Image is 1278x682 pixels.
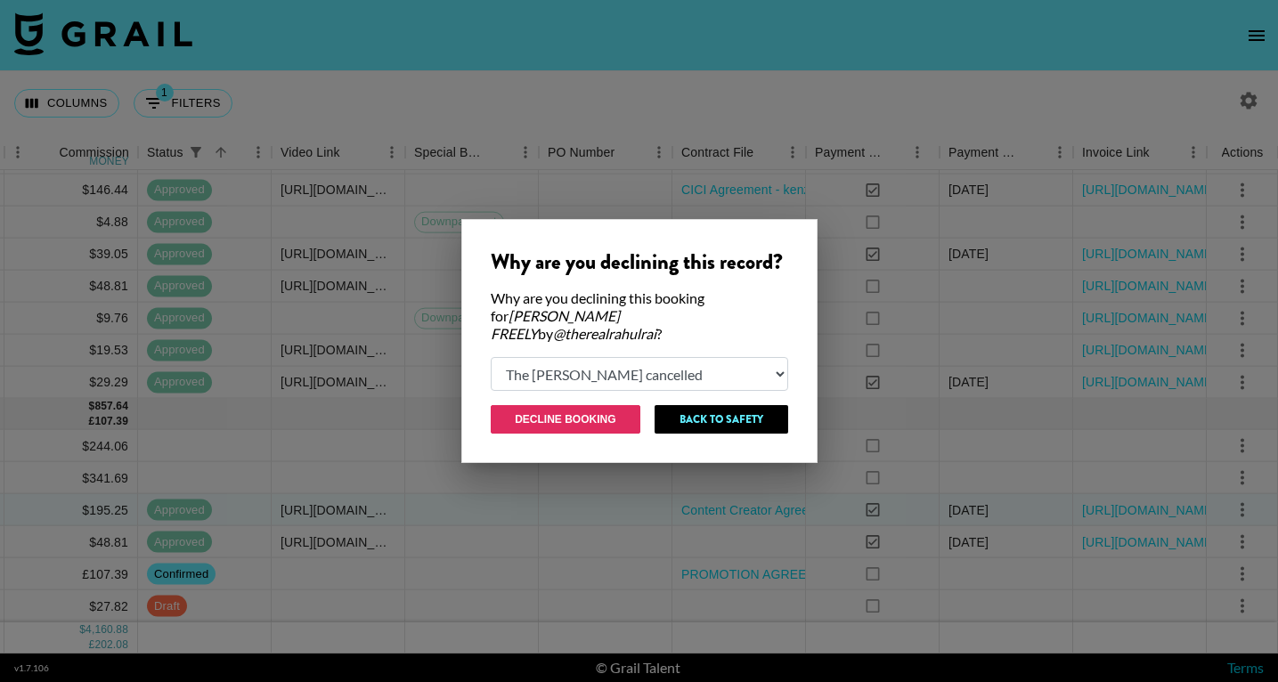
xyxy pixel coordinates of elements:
[491,405,641,434] button: Decline Booking
[655,405,787,434] button: Back to Safety
[491,289,788,343] div: Why are you declining this booking for by ?
[491,248,788,275] div: Why are you declining this record?
[553,325,656,342] em: @ therealrahulrai
[491,307,620,342] em: [PERSON_NAME] FREELY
